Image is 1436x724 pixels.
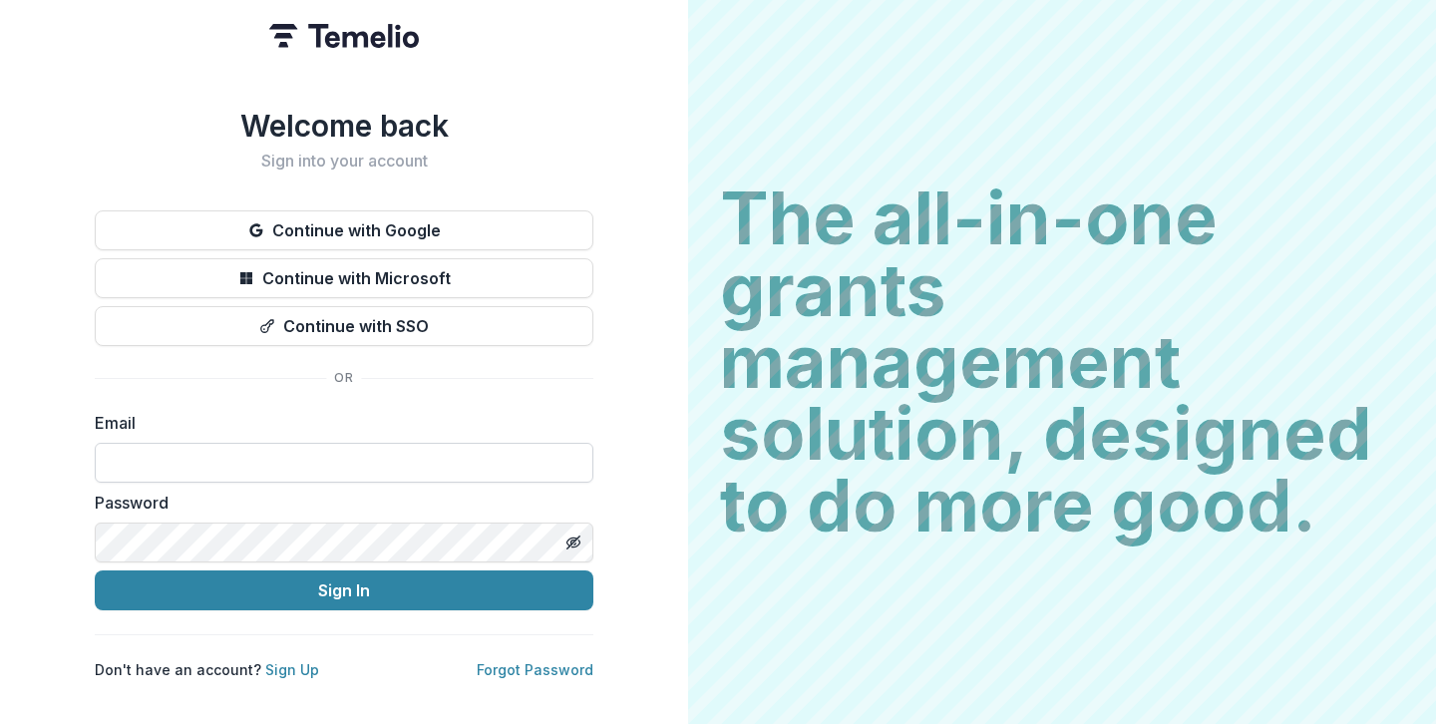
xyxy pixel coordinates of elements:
label: Email [95,411,581,435]
p: Don't have an account? [95,659,319,680]
img: Temelio [269,24,419,48]
button: Toggle password visibility [557,527,589,558]
a: Sign Up [265,661,319,678]
button: Continue with Microsoft [95,258,593,298]
button: Sign In [95,570,593,610]
label: Password [95,491,581,515]
h1: Welcome back [95,108,593,144]
button: Continue with SSO [95,306,593,346]
h2: Sign into your account [95,152,593,171]
a: Forgot Password [477,661,593,678]
button: Continue with Google [95,210,593,250]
